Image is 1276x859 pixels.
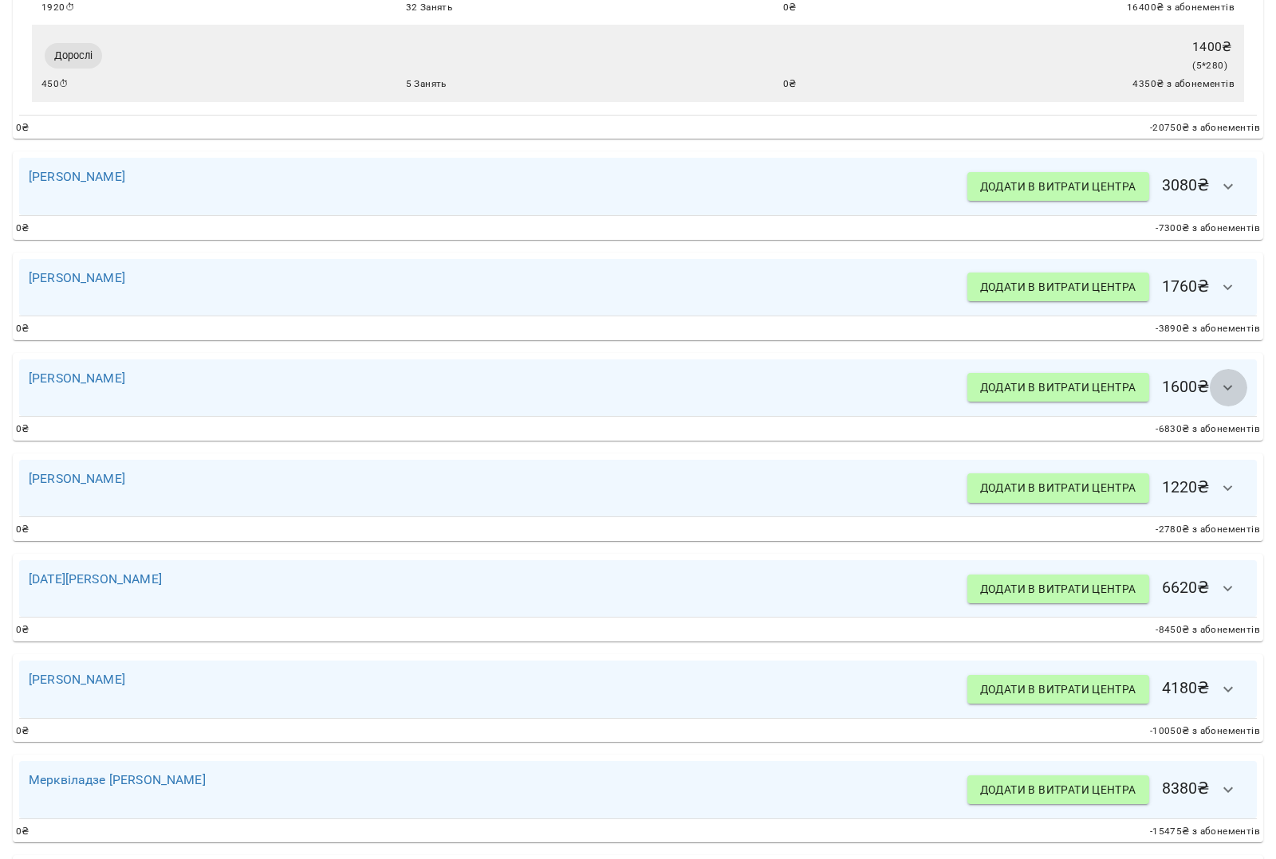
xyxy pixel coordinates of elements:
span: 0 ₴ [16,221,30,237]
a: [DATE][PERSON_NAME] [29,571,162,586]
a: [PERSON_NAME] [29,672,125,687]
a: [PERSON_NAME] [29,471,125,486]
button: Додати в витрати центра [967,273,1149,301]
span: 0 ₴ [16,622,30,638]
span: -20750 ₴ з абонементів [1150,120,1260,136]
span: -10050 ₴ з абонементів [1150,724,1260,739]
span: Додати в витрати центра [980,478,1136,497]
button: Додати в витрати центра [967,373,1149,402]
p: 1400 ₴ [1192,37,1231,57]
span: Додати в витрати центра [980,680,1136,699]
span: Додати в витрати центра [980,579,1136,598]
span: 0 ₴ [16,824,30,840]
button: Додати в витрати центра [967,172,1149,201]
h6: 1600 ₴ [967,369,1247,407]
button: Додати в витрати центра [967,675,1149,704]
span: 0 ₴ [16,321,30,337]
span: -6830 ₴ з абонементів [1156,422,1260,437]
span: Додати в витрати центра [980,277,1136,296]
span: 0 ₴ [783,76,797,92]
h6: 1760 ₴ [967,269,1247,307]
span: Дорослі [45,49,102,63]
h6: 1220 ₴ [967,469,1247,508]
span: 0 ₴ [16,422,30,437]
h6: 3080 ₴ [967,167,1247,206]
span: 0 ₴ [16,120,30,136]
span: 0 ₴ [16,522,30,538]
h6: 6620 ₴ [967,570,1247,608]
button: Додати в витрати центра [967,775,1149,804]
span: Додати в витрати центра [980,378,1136,397]
span: 450 ⏱ [41,76,69,92]
h6: 8380 ₴ [967,771,1247,809]
span: -7300 ₴ з абонементів [1156,221,1260,237]
button: Додати в витрати центра [967,575,1149,603]
a: [PERSON_NAME] [29,270,125,285]
span: -2780 ₴ з абонементів [1156,522,1260,538]
span: ( 5 * 280 ) [1192,60,1227,71]
a: Мерквіладзе [PERSON_NAME] [29,772,206,787]
a: [PERSON_NAME] [29,371,125,386]
a: [PERSON_NAME] [29,169,125,184]
button: Додати в витрати центра [967,473,1149,502]
span: -3890 ₴ з абонементів [1156,321,1260,337]
span: 0 ₴ [16,724,30,739]
span: -8450 ₴ з абонементів [1156,622,1260,638]
h6: 4180 ₴ [967,670,1247,708]
span: -15475 ₴ з абонементів [1150,824,1260,840]
span: Додати в витрати центра [980,780,1136,799]
span: 4350 ₴ з абонементів [1132,76,1235,92]
span: Додати в витрати центра [980,177,1136,196]
span: 5 Занять [406,76,447,92]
